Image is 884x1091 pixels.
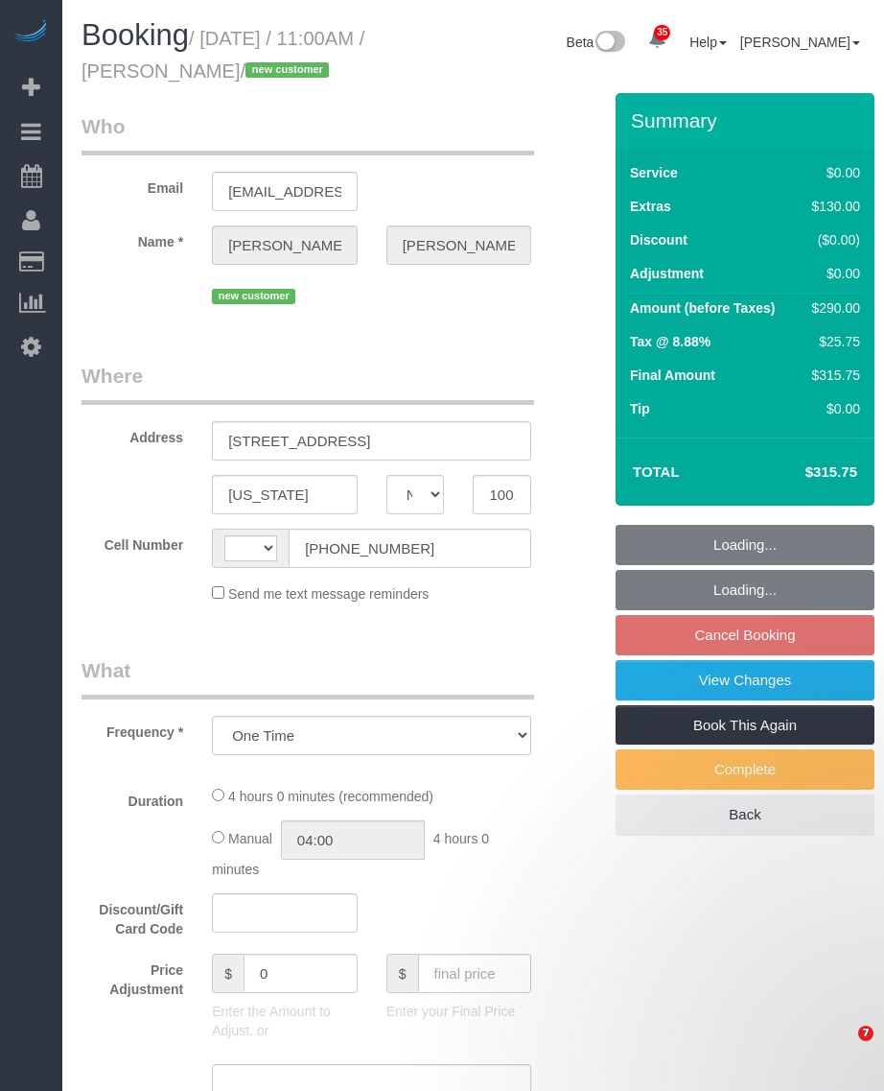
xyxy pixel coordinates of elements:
label: Final Amount [630,366,715,385]
span: new customer [245,62,329,78]
p: Enter the Amount to Adjust, or [212,1002,358,1040]
input: Cell Number [289,529,531,568]
h3: Summary [631,109,865,131]
label: Tip [630,399,650,418]
label: Tax @ 8.88% [630,332,710,351]
span: 35 [654,25,670,40]
img: New interface [593,31,625,56]
img: Automaid Logo [12,19,50,46]
legend: Who [81,112,534,155]
div: $0.00 [804,163,860,182]
label: Amount (before Taxes) [630,298,775,318]
div: $315.75 [804,366,860,385]
label: Adjustment [630,264,704,283]
label: Service [630,163,678,182]
input: First Name [212,225,358,265]
h4: $315.75 [748,464,857,481]
a: Beta [567,35,626,50]
input: Last Name [386,225,532,265]
label: Address [67,421,198,447]
small: / [DATE] / 11:00AM / [PERSON_NAME] [81,28,364,82]
a: [PERSON_NAME] [740,35,860,50]
span: new customer [212,289,295,304]
div: ($0.00) [804,230,860,249]
span: / [241,60,336,82]
a: Book This Again [616,705,874,746]
label: Frequency * [67,716,198,742]
div: $25.75 [804,332,860,351]
label: Email [67,172,198,198]
legend: Where [81,362,534,405]
label: Duration [67,785,198,811]
span: 4 hours 0 minutes (recommended) [228,789,433,804]
input: final price [418,954,532,993]
div: $130.00 [804,197,860,216]
div: $0.00 [804,264,860,283]
span: $ [386,954,418,993]
a: Help [689,35,727,50]
label: Price Adjustment [67,954,198,999]
legend: What [81,656,534,700]
a: View Changes [616,660,874,700]
div: $0.00 [804,399,860,418]
span: $ [212,954,244,993]
input: Email [212,172,358,211]
span: 7 [858,1026,873,1041]
span: Manual [228,831,272,846]
label: Name * [67,225,198,251]
div: $290.00 [804,298,860,318]
span: Send me text message reminders [228,586,429,602]
a: Back [616,795,874,835]
iframe: Intercom live chat [819,1026,865,1072]
label: Extras [630,197,671,216]
label: Discount [630,230,687,249]
a: 35 [639,19,676,61]
input: Zip Code [473,475,531,514]
input: City [212,475,358,514]
p: Enter your Final Price [386,1002,532,1021]
label: Discount/Gift Card Code [67,893,198,938]
label: Cell Number [67,529,198,555]
strong: Total [633,463,680,480]
span: Booking [81,18,189,52]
